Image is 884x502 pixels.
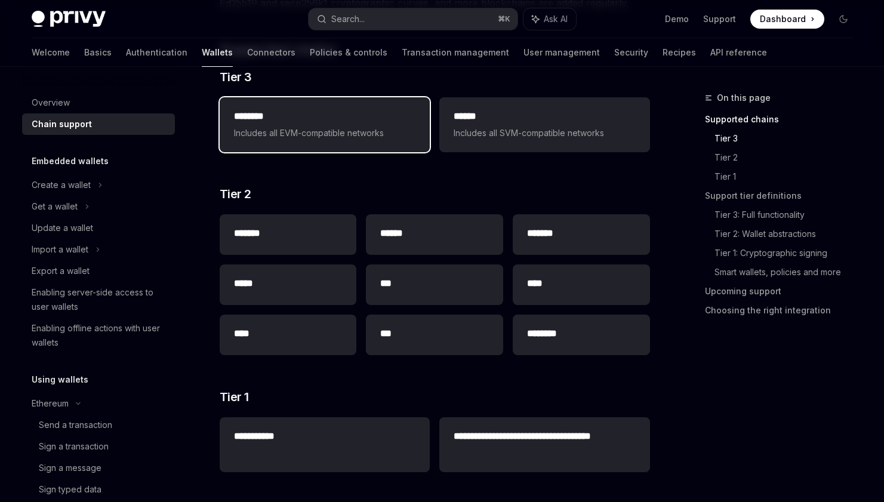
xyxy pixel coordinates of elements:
a: Export a wallet [22,260,175,282]
a: Tier 2 [714,148,863,167]
a: **** ***Includes all EVM-compatible networks [220,97,430,152]
a: Chain support [22,113,175,135]
a: Connectors [247,38,295,67]
a: Welcome [32,38,70,67]
div: Sign a transaction [39,439,109,454]
div: Enabling server-side access to user wallets [32,285,168,314]
h5: Embedded wallets [32,154,109,168]
span: ⌘ K [498,14,510,24]
a: API reference [710,38,767,67]
a: Sign typed data [22,479,175,500]
span: Dashboard [760,13,806,25]
a: Enabling server-side access to user wallets [22,282,175,318]
div: Send a transaction [39,418,112,432]
div: Create a wallet [32,178,91,192]
a: Recipes [663,38,696,67]
a: Enabling offline actions with user wallets [22,318,175,353]
a: User management [523,38,600,67]
a: Policies & controls [310,38,387,67]
span: Tier 2 [220,186,251,202]
div: Import a wallet [32,242,88,257]
div: Search... [331,12,365,26]
a: Wallets [202,38,233,67]
a: Demo [665,13,689,25]
button: Ask AI [523,8,576,30]
h5: Using wallets [32,372,88,387]
div: Ethereum [32,396,69,411]
a: Tier 1 [714,167,863,186]
a: Overview [22,92,175,113]
span: Ask AI [544,13,568,25]
a: Choosing the right integration [705,301,863,320]
a: Security [614,38,648,67]
a: Transaction management [402,38,509,67]
button: Search...⌘K [309,8,518,30]
img: dark logo [32,11,106,27]
span: Includes all EVM-compatible networks [234,126,415,140]
a: Smart wallets, policies and more [714,263,863,282]
div: Export a wallet [32,264,90,278]
a: Dashboard [750,10,824,29]
a: Sign a message [22,457,175,479]
div: Sign a message [39,461,101,475]
a: Tier 1: Cryptographic signing [714,244,863,263]
button: Toggle dark mode [834,10,853,29]
span: Tier 1 [220,389,249,405]
a: **** *Includes all SVM-compatible networks [439,97,649,152]
a: Tier 3: Full functionality [714,205,863,224]
div: Chain support [32,117,92,131]
div: Update a wallet [32,221,93,235]
a: Sign a transaction [22,436,175,457]
div: Overview [32,96,70,110]
a: Tier 3 [714,129,863,148]
a: Support tier definitions [705,186,863,205]
a: Authentication [126,38,187,67]
span: Tier 3 [220,69,252,85]
div: Enabling offline actions with user wallets [32,321,168,350]
a: Update a wallet [22,217,175,239]
a: Basics [84,38,112,67]
a: Send a transaction [22,414,175,436]
a: Supported chains [705,110,863,129]
a: Support [703,13,736,25]
a: Tier 2: Wallet abstractions [714,224,863,244]
div: Get a wallet [32,199,78,214]
a: Upcoming support [705,282,863,301]
span: On this page [717,91,771,105]
div: Sign typed data [39,482,101,497]
span: Includes all SVM-compatible networks [454,126,635,140]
